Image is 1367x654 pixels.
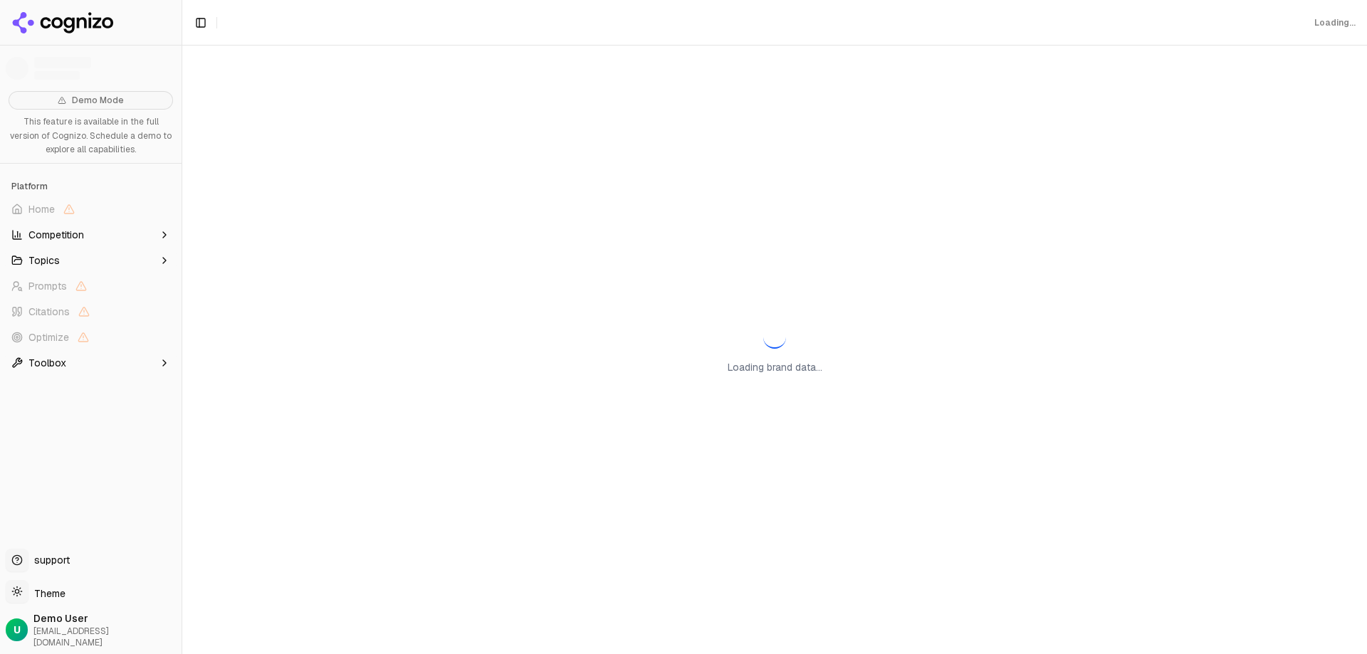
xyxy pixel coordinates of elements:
[728,360,822,374] p: Loading brand data...
[9,115,173,157] p: This feature is available in the full version of Cognizo. Schedule a demo to explore all capabili...
[28,305,70,319] span: Citations
[14,623,21,637] span: U
[28,253,60,268] span: Topics
[6,175,176,198] div: Platform
[28,228,84,242] span: Competition
[28,279,67,293] span: Prompts
[33,626,176,648] span: [EMAIL_ADDRESS][DOMAIN_NAME]
[6,249,176,272] button: Topics
[1314,17,1356,28] div: Loading...
[72,95,124,106] span: Demo Mode
[33,611,176,626] span: Demo User
[28,330,69,344] span: Optimize
[6,223,176,246] button: Competition
[28,202,55,216] span: Home
[28,356,66,370] span: Toolbox
[6,352,176,374] button: Toolbox
[28,553,70,567] span: support
[28,587,66,600] span: Theme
